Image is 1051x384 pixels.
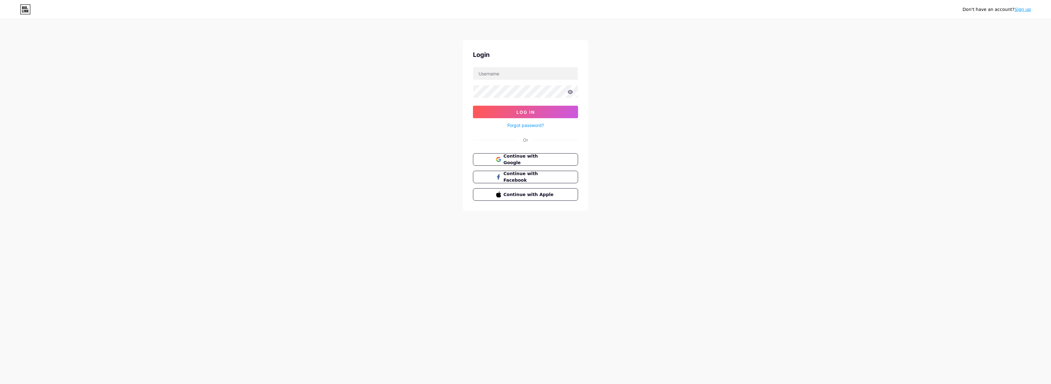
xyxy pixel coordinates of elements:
input: Username [473,67,578,80]
span: Log In [516,109,535,115]
span: Continue with Apple [504,191,555,198]
button: Log In [473,106,578,118]
button: Continue with Google [473,153,578,166]
button: Continue with Facebook [473,171,578,183]
button: Continue with Apple [473,188,578,201]
span: Continue with Google [504,153,555,166]
div: Login [473,50,578,59]
a: Forgot password? [507,122,544,129]
span: Continue with Facebook [504,170,555,184]
div: Don't have an account? [962,6,1031,13]
a: Sign up [1014,7,1031,12]
div: Or [523,137,528,143]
